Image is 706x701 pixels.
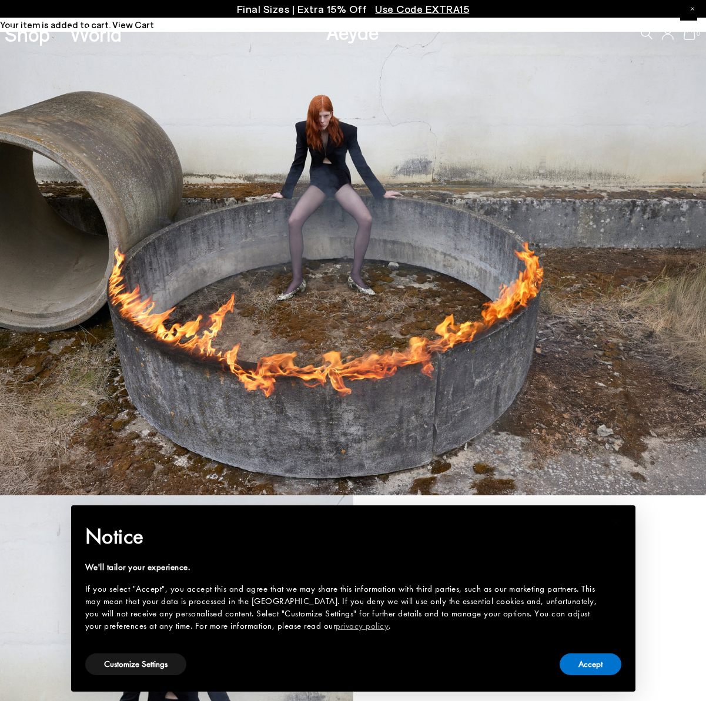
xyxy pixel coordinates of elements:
button: Accept [560,653,621,675]
button: Close this notice [603,509,631,537]
div: If you select "Accept", you accept this and agree that we may share this information with third p... [85,583,603,632]
button: Customize Settings [85,653,186,675]
span: × [613,514,620,532]
h2: Notice [85,521,603,552]
div: We'll tailor your experience. [85,561,603,573]
a: privacy policy [336,620,389,632]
